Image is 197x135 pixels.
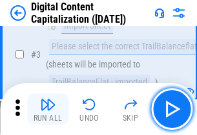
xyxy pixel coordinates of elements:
[123,97,138,112] img: Skip
[49,75,150,90] div: TrailBalanceFlat - imported
[40,97,56,112] img: Run All
[27,93,68,125] button: Run All
[161,99,182,119] img: Main button
[81,97,97,112] img: Undo
[171,5,187,21] img: Settings menu
[154,8,165,18] img: Support
[31,49,41,60] span: # 3
[34,114,63,122] div: Run All
[61,18,113,34] div: Import Sheet
[79,114,99,122] div: Undo
[68,93,110,125] button: Undo
[123,114,139,122] div: Skip
[110,93,151,125] button: Skip
[10,5,26,21] img: Back
[31,1,149,25] div: Digital Content Capitalization ([DATE])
